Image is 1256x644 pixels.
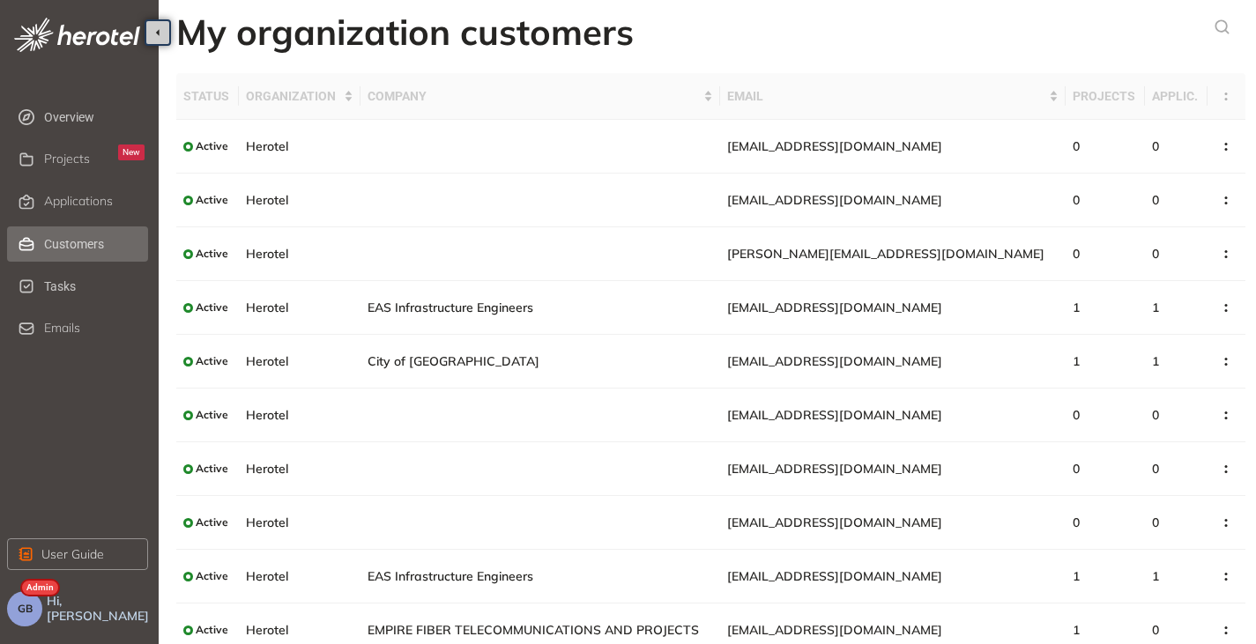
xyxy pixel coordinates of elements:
[44,194,113,209] span: Applications
[18,603,33,615] span: GB
[44,100,145,135] span: Overview
[1152,514,1159,530] span: 0
[246,407,288,423] span: Herotel
[196,463,228,475] span: Active
[196,570,228,582] span: Active
[1073,407,1080,423] span: 0
[727,461,942,477] span: [EMAIL_ADDRESS][DOMAIN_NAME]
[1152,138,1159,154] span: 0
[246,353,288,369] span: Herotel
[44,269,145,304] span: Tasks
[246,192,288,208] span: Herotel
[176,11,634,53] h2: My organization customers
[1145,73,1208,120] th: applic.
[368,86,700,106] span: company
[720,73,1065,120] th: email
[727,407,942,423] span: [EMAIL_ADDRESS][DOMAIN_NAME]
[368,622,699,638] span: EMPIRE FIBER TELECOMMUNICATIONS AND PROJECTS
[196,624,228,636] span: Active
[1073,461,1080,477] span: 0
[1152,568,1159,584] span: 1
[1152,192,1159,208] span: 0
[360,73,720,120] th: company
[44,321,80,336] span: Emails
[47,594,152,624] span: Hi, [PERSON_NAME]
[196,355,228,367] span: Active
[239,73,360,120] th: Organization
[727,86,1044,106] span: email
[196,409,228,421] span: Active
[196,248,228,260] span: Active
[246,622,288,638] span: Herotel
[7,591,42,626] button: GB
[1073,192,1080,208] span: 0
[1073,353,1080,369] span: 1
[246,246,288,262] span: Herotel
[1073,246,1080,262] span: 0
[176,73,239,120] th: status
[246,138,288,154] span: Herotel
[727,300,942,315] span: [EMAIL_ADDRESS][DOMAIN_NAME]
[727,568,942,584] span: [EMAIL_ADDRESS][DOMAIN_NAME]
[1152,461,1159,477] span: 0
[246,86,340,106] span: Organization
[246,568,288,584] span: Herotel
[196,516,228,529] span: Active
[196,140,228,152] span: Active
[1152,246,1159,262] span: 0
[1152,407,1159,423] span: 0
[1152,353,1159,369] span: 1
[727,246,1044,262] span: [PERSON_NAME][EMAIL_ADDRESS][DOMAIN_NAME]
[196,194,228,206] span: Active
[1073,568,1080,584] span: 1
[246,300,288,315] span: Herotel
[727,192,942,208] span: [EMAIL_ADDRESS][DOMAIN_NAME]
[44,152,90,167] span: Projects
[368,568,533,584] span: EAS Infrastructure Engineers
[727,138,942,154] span: [EMAIL_ADDRESS][DOMAIN_NAME]
[1073,622,1080,638] span: 1
[1152,300,1159,315] span: 1
[1073,300,1080,315] span: 1
[41,544,104,564] span: User Guide
[246,461,288,477] span: Herotel
[727,514,942,530] span: [EMAIL_ADDRESS][DOMAIN_NAME]
[1073,514,1080,530] span: 0
[196,301,228,314] span: Active
[727,622,942,638] span: [EMAIL_ADDRESS][DOMAIN_NAME]
[44,226,145,262] span: Customers
[368,300,533,315] span: EAS Infrastructure Engineers
[14,18,140,52] img: logo
[246,514,288,530] span: Herotel
[368,353,539,369] span: City of [GEOGRAPHIC_DATA]
[7,538,148,570] button: User Guide
[1066,73,1146,120] th: projects
[1152,622,1159,638] span: 0
[727,353,942,369] span: [EMAIL_ADDRESS][DOMAIN_NAME]
[118,144,145,160] div: New
[1073,138,1080,154] span: 0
